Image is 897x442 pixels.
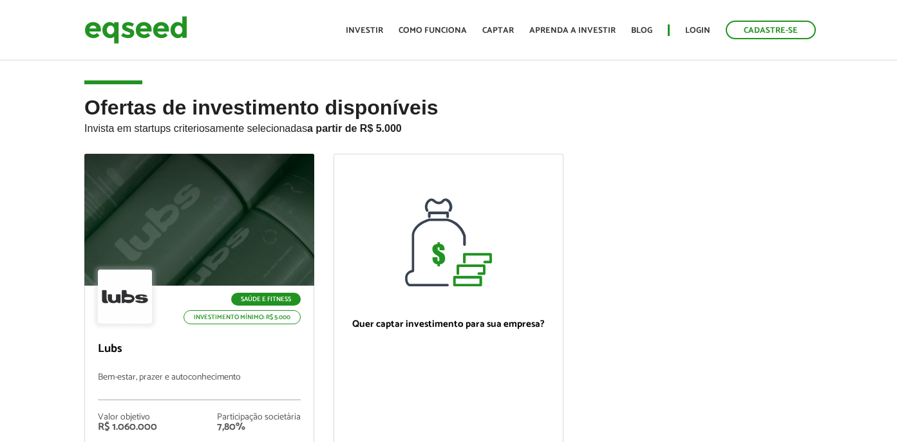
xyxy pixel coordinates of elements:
[217,413,301,422] div: Participação societária
[347,318,550,330] p: Quer captar investimento para sua empresa?
[231,293,301,306] p: Saúde e Fitness
[631,26,652,35] a: Blog
[84,13,187,47] img: EqSeed
[98,422,157,432] div: R$ 1.060.000
[529,26,616,35] a: Aprenda a investir
[84,119,813,134] p: Invista em startups criteriosamente selecionadas
[98,342,301,356] p: Lubs
[98,373,301,400] p: Bem-estar, prazer e autoconhecimento
[307,123,402,134] strong: a partir de R$ 5.000
[217,422,301,432] div: 7,80%
[685,26,710,35] a: Login
[726,21,816,39] a: Cadastre-se
[84,97,813,154] h2: Ofertas de investimento disponíveis
[184,310,301,324] p: Investimento mínimo: R$ 5.000
[346,26,383,35] a: Investir
[98,413,157,422] div: Valor objetivo
[482,26,514,35] a: Captar
[399,26,467,35] a: Como funciona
